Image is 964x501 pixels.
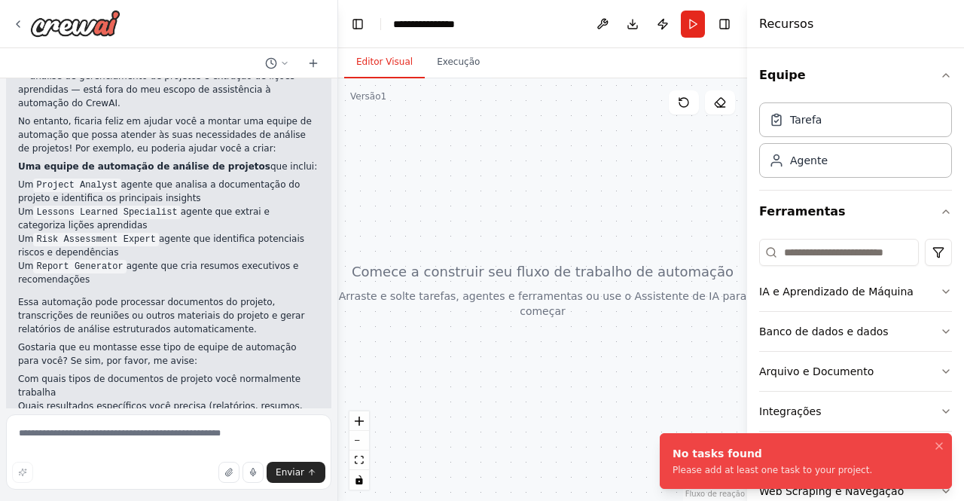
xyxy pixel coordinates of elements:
font: Com quais tipos de documentos de projeto você normalmente trabalha [18,374,300,398]
div: No tasks found [673,446,872,461]
font: Agente [790,154,828,166]
font: Um [18,234,33,244]
font: Recursos [759,17,813,31]
button: Melhore este prompt [12,462,33,483]
button: vista de ajuste [349,451,369,470]
font: Arquivo e Documento [759,365,874,377]
font: IA e Aprendizado de Máquina [759,286,914,298]
button: Iniciar um novo bate-papo [301,54,325,72]
button: Ocultar barra lateral direita [714,14,735,35]
button: IA e Aprendizado de Máquina [759,272,952,311]
code: Report Generator [33,260,126,273]
button: Equipe [759,54,952,96]
font: Banco de dados e dados [759,325,889,338]
font: 1 [381,91,387,102]
font: Versão [350,91,381,102]
button: alternar interatividade [349,470,369,490]
button: Carregar arquivos [218,462,239,483]
button: Ferramentas [759,191,952,233]
button: diminuir o zoom [349,431,369,451]
font: agente que identifica potenciais riscos e dependências [18,234,304,258]
font: Equipe [759,68,806,82]
code: Lessons Learned Specialist [33,206,180,219]
button: Ocultar barra lateral esquerda [347,14,368,35]
button: Clique para falar sobre sua ideia de automação [243,462,264,483]
font: agente que cria resumos executivos e recomendações [18,261,298,285]
font: Tarefa [790,114,822,126]
div: Please add at least one task to your project. [673,464,872,476]
button: Banco de dados e dados [759,312,952,351]
font: Ferramentas [759,204,846,218]
font: agente que analisa a documentação do projeto e identifica os principais insights [18,179,300,203]
font: Um [18,206,33,217]
button: Integrações [759,392,952,431]
font: Execução [437,57,480,67]
font: No entanto, ficaria feliz em ajudar você a montar uma equipe de automação que possa atender às su... [18,116,312,154]
button: Mudar para o chat anterior [259,54,295,72]
font: Uma equipe de automação de análise de projetos [18,161,270,172]
nav: migalhas de pão [393,17,468,32]
code: Project Analyst [33,179,120,192]
code: Risk Assessment Expert [33,233,158,246]
button: Arquivo e Documento [759,352,952,391]
font: Quais resultados específicos você precisa (relatórios, resumos, avaliações de risco, etc.) [18,401,303,425]
font: Integrações [759,405,822,417]
font: Gostaria que eu montasse esse tipo de equipe de automação para você? Se sim, por favor, me avise: [18,342,297,366]
font: Editor Visual [356,57,413,67]
font: Enviar [276,467,304,478]
font: Um [18,179,33,190]
font: Um [18,261,33,271]
img: Logotipo [30,10,120,37]
button: ampliar [349,411,369,431]
button: Enviar [267,462,325,483]
font: Essa automação pode processar documentos do projeto, transcrições de reuniões ou outros materiais... [18,297,304,335]
div: Controles do React Flow [349,411,369,490]
font: que inclui: [270,161,317,172]
div: Equipe [759,96,952,190]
